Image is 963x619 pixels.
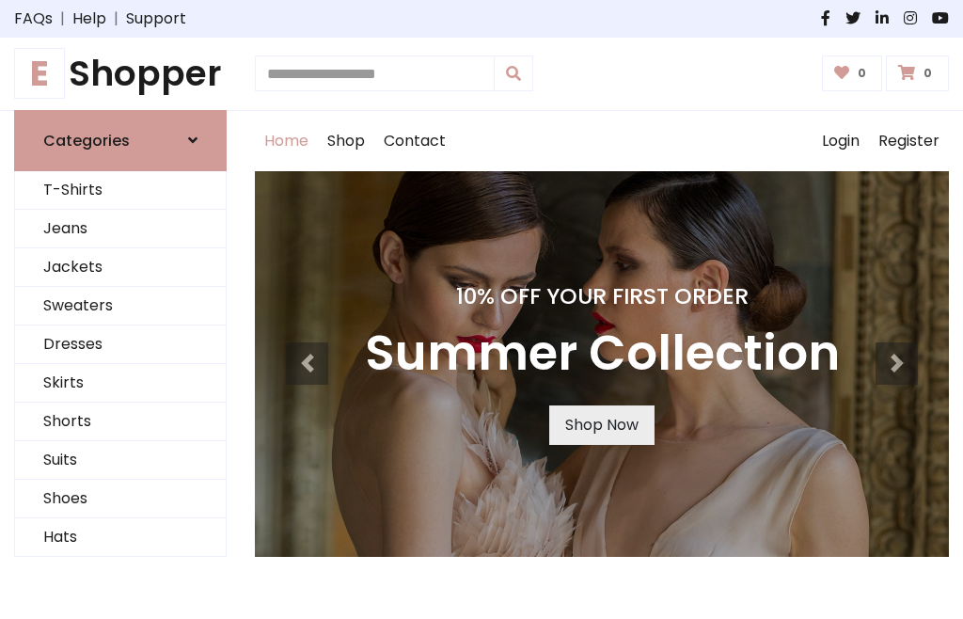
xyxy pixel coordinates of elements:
span: 0 [853,65,871,82]
a: 0 [886,56,949,91]
a: 0 [822,56,883,91]
span: | [53,8,72,30]
h3: Summer Collection [365,325,840,383]
a: Contact [374,111,455,171]
span: 0 [919,65,937,82]
a: Help [72,8,106,30]
a: Login [813,111,869,171]
a: Home [255,111,318,171]
a: Skirts [15,364,226,403]
a: Shoes [15,480,226,518]
a: Hats [15,518,226,557]
a: FAQs [14,8,53,30]
a: Register [869,111,949,171]
a: Jeans [15,210,226,248]
a: Support [126,8,186,30]
a: Sweaters [15,287,226,325]
a: Dresses [15,325,226,364]
span: | [106,8,126,30]
span: E [14,48,65,99]
a: T-Shirts [15,171,226,210]
a: Jackets [15,248,226,287]
h4: 10% Off Your First Order [365,283,840,309]
a: Suits [15,441,226,480]
h6: Categories [43,132,130,150]
a: Shop Now [549,405,655,445]
h1: Shopper [14,53,227,95]
a: EShopper [14,53,227,95]
a: Categories [14,110,227,171]
a: Shorts [15,403,226,441]
a: Shop [318,111,374,171]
